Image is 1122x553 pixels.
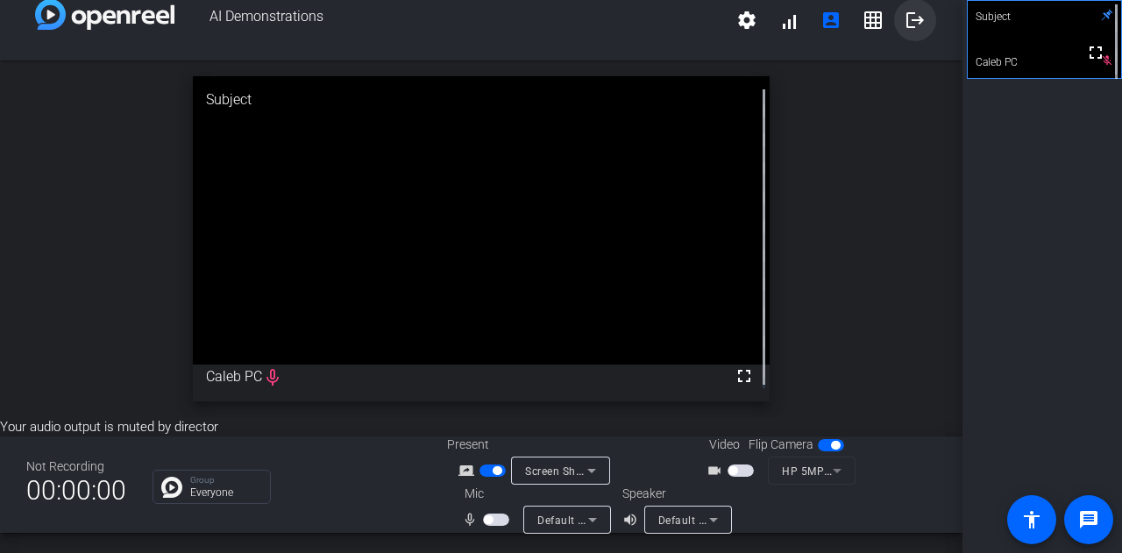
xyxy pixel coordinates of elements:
[447,436,622,454] div: Present
[26,469,126,512] span: 00:00:00
[749,436,813,454] span: Flip Camera
[447,485,622,503] div: Mic
[1078,509,1099,530] mat-icon: message
[863,10,884,31] mat-icon: grid_on
[458,460,479,481] mat-icon: screen_share_outline
[622,509,643,530] mat-icon: volume_up
[820,10,841,31] mat-icon: account_box
[525,464,602,478] span: Screen Sharing
[1021,509,1042,530] mat-icon: accessibility
[709,436,740,454] span: Video
[905,10,926,31] mat-icon: logout
[190,487,261,498] p: Everyone
[1085,42,1106,63] mat-icon: fullscreen
[736,10,757,31] mat-icon: settings
[161,477,182,498] img: Chat Icon
[658,513,1002,527] span: Default - Headphones (HP USB-C Dock Audio Headset) (03f0:056b)
[622,485,728,503] div: Speaker
[190,476,261,485] p: Group
[26,457,126,476] div: Not Recording
[462,509,483,530] mat-icon: mic_none
[537,513,972,527] span: Default - Microphone Array (Intel® Smart Sound Technology for Digital Microphones)
[707,460,728,481] mat-icon: videocam_outline
[193,76,770,124] div: Subject
[734,365,755,386] mat-icon: fullscreen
